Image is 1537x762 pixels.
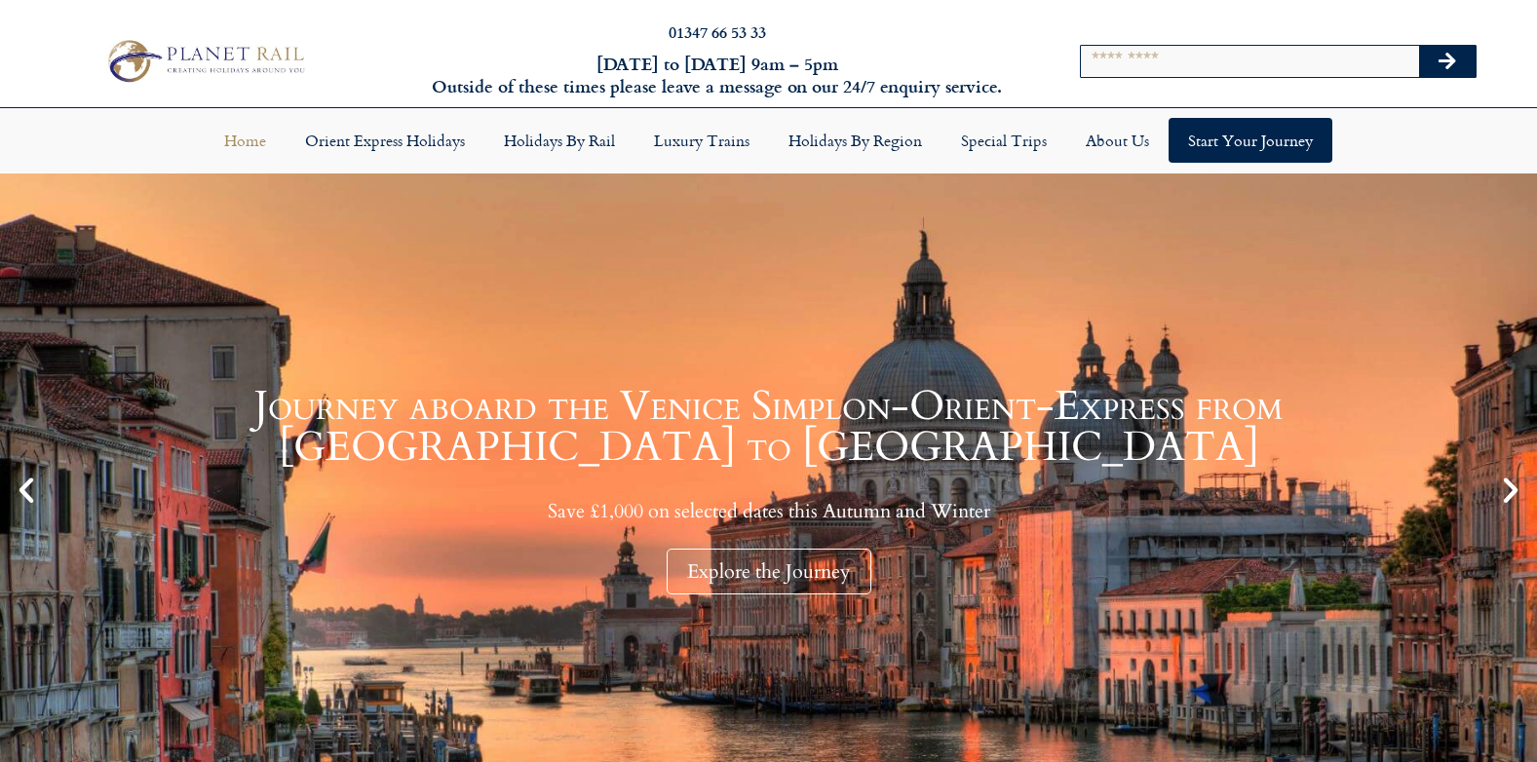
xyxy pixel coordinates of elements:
[1066,118,1169,163] a: About Us
[669,20,766,43] a: 01347 66 53 33
[10,118,1527,163] nav: Menu
[205,118,286,163] a: Home
[49,499,1488,523] p: Save £1,000 on selected dates this Autumn and Winter
[415,53,1020,98] h6: [DATE] to [DATE] 9am – 5pm Outside of these times please leave a message on our 24/7 enquiry serv...
[99,35,310,87] img: Planet Rail Train Holidays Logo
[1419,46,1476,77] button: Search
[484,118,634,163] a: Holidays by Rail
[10,474,43,507] div: Previous slide
[769,118,941,163] a: Holidays by Region
[667,549,871,594] div: Explore the Journey
[49,386,1488,468] h1: Journey aboard the Venice Simplon-Orient-Express from [GEOGRAPHIC_DATA] to [GEOGRAPHIC_DATA]
[1169,118,1332,163] a: Start your Journey
[941,118,1066,163] a: Special Trips
[286,118,484,163] a: Orient Express Holidays
[634,118,769,163] a: Luxury Trains
[1494,474,1527,507] div: Next slide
